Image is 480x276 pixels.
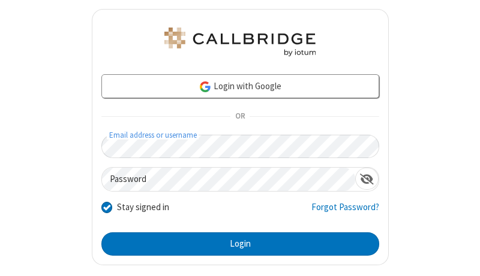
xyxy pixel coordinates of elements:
[311,201,379,223] a: Forgot Password?
[450,245,471,268] iframe: Chat
[162,28,318,56] img: Astra
[117,201,169,214] label: Stay signed in
[101,74,379,98] a: Login with Google
[101,135,379,158] input: Email address or username
[102,168,355,191] input: Password
[355,168,379,190] div: Show password
[101,232,379,256] button: Login
[199,80,212,93] img: google-icon.png
[230,108,250,125] span: OR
